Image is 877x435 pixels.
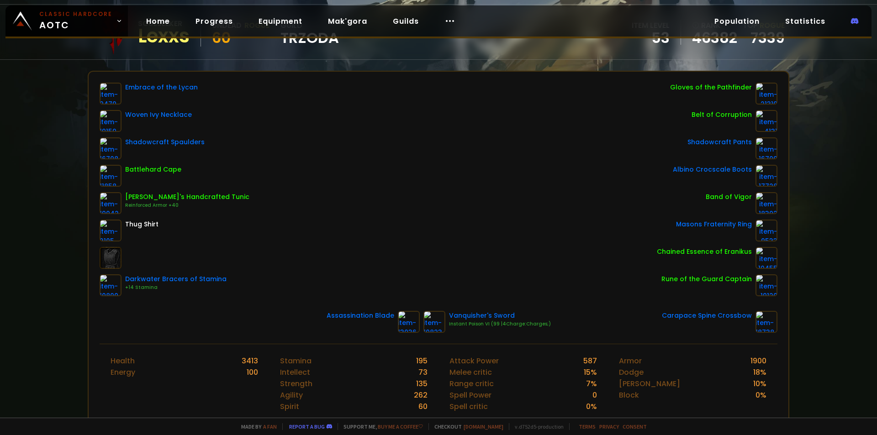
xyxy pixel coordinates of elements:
[755,274,777,296] img: item-19120
[125,110,192,120] div: Woven Ivy Necklace
[100,274,122,296] img: item-10800
[592,389,597,401] div: 0
[661,274,752,284] div: Rune of the Guard Captain
[753,378,766,389] div: 10 %
[418,401,428,412] div: 60
[619,389,639,401] div: Block
[416,378,428,389] div: 135
[39,10,112,32] span: AOTC
[280,367,310,378] div: Intellect
[100,110,122,132] img: item-19159
[378,423,423,430] a: Buy me a coffee
[755,389,766,401] div: 0 %
[750,355,766,367] div: 1900
[673,165,752,174] div: Albino Crocscale Boots
[289,423,325,430] a: Report a bug
[125,220,158,229] div: Thug Shirt
[692,31,737,45] a: 46382
[509,423,564,430] span: v. d752d5 - production
[755,165,777,187] img: item-17728
[321,12,375,31] a: Mak'gora
[687,137,752,147] div: Shadowcraft Pants
[100,83,122,105] img: item-9479
[125,192,249,202] div: [PERSON_NAME]'s Handcrafted Tunic
[662,311,752,320] div: Carapace Spine Crossbow
[414,389,428,401] div: 262
[676,220,752,229] div: Masons Fraternity Ring
[111,355,135,367] div: Health
[706,192,752,202] div: Band of Vigor
[449,320,551,328] div: Instant Poison VI (99 |4Charge:Charges;)
[111,367,135,378] div: Energy
[449,367,492,378] div: Melee critic
[755,247,777,269] img: item-10455
[586,378,597,389] div: 7 %
[586,401,597,412] div: 0 %
[263,423,277,430] a: a fan
[100,137,122,159] img: item-16708
[138,29,190,43] div: Lexxs
[599,423,619,430] a: Privacy
[242,355,258,367] div: 3413
[707,12,767,31] a: Population
[670,83,752,92] div: Gloves of the Pathfinder
[280,378,312,389] div: Strength
[778,12,833,31] a: Statistics
[579,423,596,430] a: Terms
[619,367,644,378] div: Dodge
[251,12,310,31] a: Equipment
[39,10,112,18] small: Classic Hardcore
[247,367,258,378] div: 100
[280,31,339,45] span: TRZODA
[100,192,122,214] img: item-19042
[416,355,428,367] div: 195
[139,12,177,31] a: Home
[619,378,680,389] div: [PERSON_NAME]
[449,389,491,401] div: Spell Power
[753,367,766,378] div: 18 %
[280,355,312,367] div: Stamina
[657,247,752,257] div: Chained Essence of Eranikus
[755,192,777,214] img: item-18302
[755,137,777,159] img: item-16709
[398,311,420,333] img: item-13036
[280,20,339,45] div: guild
[428,423,503,430] span: Checkout
[5,5,128,37] a: Classic HardcoreAOTC
[338,423,423,430] span: Support me,
[755,311,777,333] img: item-18738
[280,389,303,401] div: Agility
[755,83,777,105] img: item-21319
[100,165,122,187] img: item-11858
[449,378,494,389] div: Range critic
[386,12,426,31] a: Guilds
[125,202,249,209] div: Reinforced Armor +40
[125,165,181,174] div: Battlehard Cape
[623,423,647,430] a: Consent
[584,367,597,378] div: 15 %
[464,423,503,430] a: [DOMAIN_NAME]
[418,367,428,378] div: 73
[692,110,752,120] div: Belt of Corruption
[755,220,777,241] img: item-9533
[125,274,227,284] div: Darkwater Bracers of Stamina
[619,355,642,367] div: Armor
[755,110,777,132] img: item-4131
[327,311,394,320] div: Assassination Blade
[125,83,198,92] div: Embrace of the Lycan
[449,401,488,412] div: Spell critic
[100,220,122,241] img: item-2105
[280,401,299,412] div: Spirit
[583,355,597,367] div: 587
[423,311,445,333] img: item-10823
[125,137,205,147] div: Shadowcraft Spaulders
[449,311,551,320] div: Vanquisher's Sword
[188,12,240,31] a: Progress
[236,423,277,430] span: Made by
[449,355,499,367] div: Attack Power
[125,284,227,291] div: +14 Stamina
